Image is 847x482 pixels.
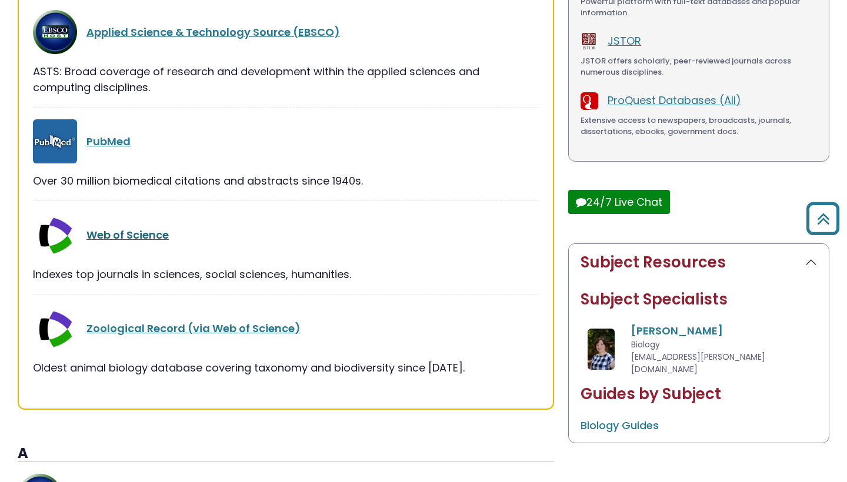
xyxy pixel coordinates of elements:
[588,329,615,370] img: Amanda Matthysse
[33,266,539,282] div: Indexes top journals in sciences, social sciences, humanities.
[631,351,765,375] span: [EMAIL_ADDRESS][PERSON_NAME][DOMAIN_NAME]
[86,25,340,39] a: Applied Science & Technology Source (EBSCO)
[568,190,670,214] button: 24/7 Live Chat
[86,227,169,242] a: Web of Science
[86,321,301,336] a: Zoological Record (via Web of Science)
[581,55,817,78] div: JSTOR offers scholarly, peer-reviewed journals across numerous disciplines.
[631,323,723,338] a: [PERSON_NAME]
[581,418,659,433] a: Biology Guides
[569,244,829,281] button: Subject Resources
[608,34,641,48] a: JSTOR
[581,385,817,403] h2: Guides by Subject
[581,115,817,138] div: Extensive access to newspapers, broadcasts, journals, dissertations, ebooks, government docs.
[631,339,660,350] span: Biology
[581,290,817,309] h2: Subject Specialists
[608,93,741,108] a: ProQuest Databases (All)
[33,63,539,95] div: ASTS: Broad coverage of research and development within the applied sciences and computing discip...
[33,173,539,189] div: Over 30 million biomedical citations and abstracts since 1940s.
[18,445,554,463] h3: A
[802,207,844,229] a: Back to Top
[33,360,539,376] div: Oldest animal biology database covering taxonomy and biodiversity since [DATE].
[86,134,131,149] a: PubMed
